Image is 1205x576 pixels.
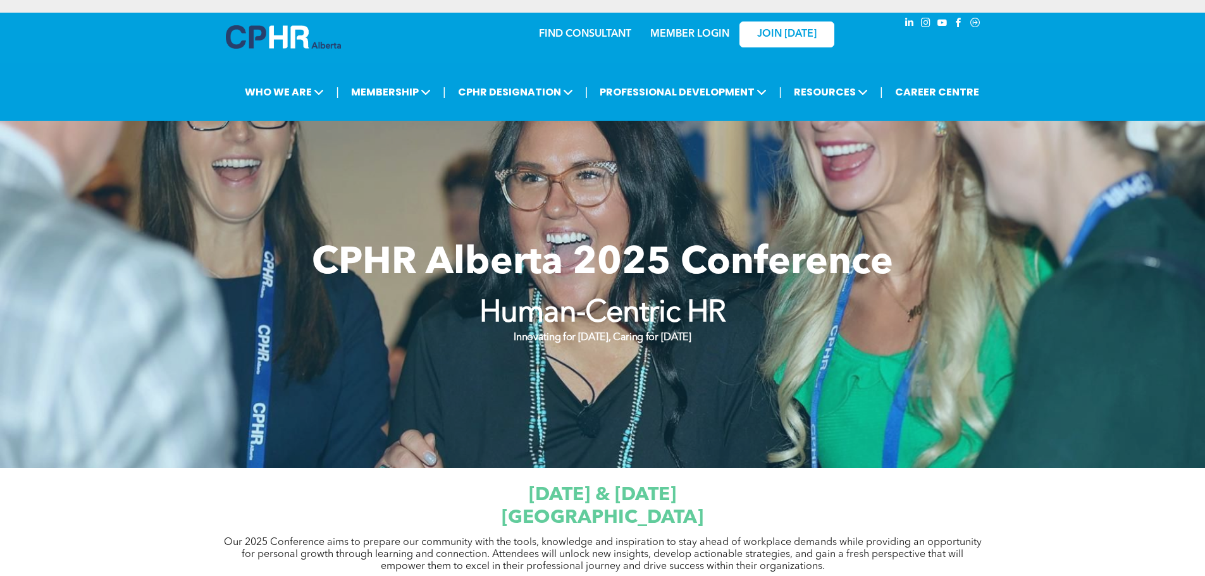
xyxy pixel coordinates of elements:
a: CAREER CENTRE [891,80,983,104]
li: | [585,79,588,105]
strong: Human-Centric HR [479,298,726,329]
li: | [880,79,883,105]
strong: Innovating for [DATE], Caring for [DATE] [514,333,691,343]
a: instagram [919,16,933,33]
span: Our 2025 Conference aims to prepare our community with the tools, knowledge and inspiration to st... [224,537,982,572]
a: linkedin [903,16,917,33]
span: WHO WE ARE [241,80,328,104]
span: [DATE] & [DATE] [529,486,676,505]
li: | [443,79,446,105]
a: Social network [968,16,982,33]
li: | [336,79,339,105]
a: FIND CONSULTANT [539,29,631,39]
span: PROFESSIONAL DEVELOPMENT [596,80,770,104]
span: [GEOGRAPHIC_DATA] [502,508,703,527]
a: MEMBER LOGIN [650,29,729,39]
span: CPHR DESIGNATION [454,80,577,104]
img: A blue and white logo for cp alberta [226,25,341,49]
span: MEMBERSHIP [347,80,435,104]
span: CPHR Alberta 2025 Conference [312,245,893,283]
span: RESOURCES [790,80,872,104]
li: | [779,79,782,105]
span: JOIN [DATE] [757,28,817,40]
a: facebook [952,16,966,33]
a: youtube [936,16,949,33]
a: JOIN [DATE] [739,21,834,47]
